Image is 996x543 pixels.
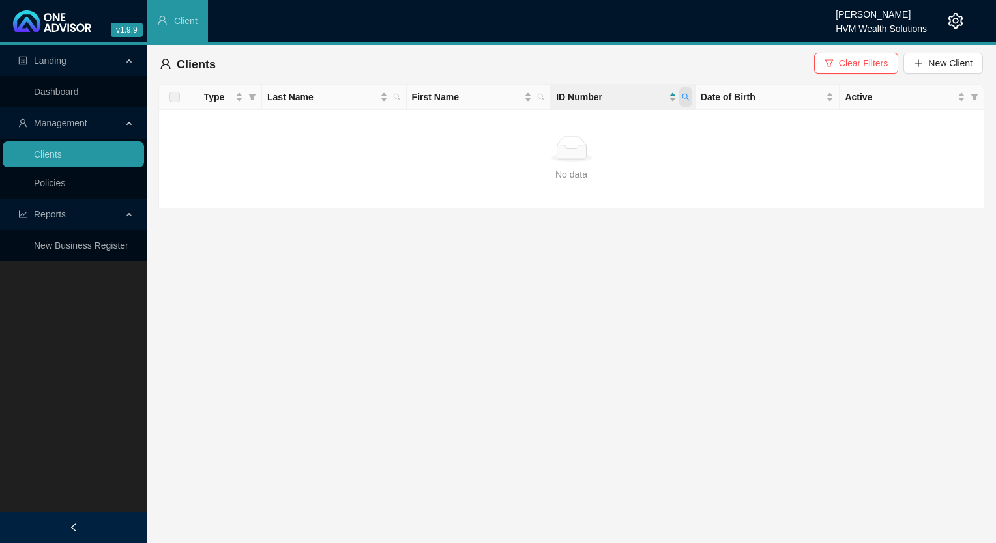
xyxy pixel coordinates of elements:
[174,16,198,26] span: Client
[177,58,216,71] span: Clients
[412,90,522,104] span: First Name
[537,93,545,101] span: search
[34,118,87,128] span: Management
[157,15,168,25] span: user
[390,87,403,107] span: search
[169,167,973,182] div: No data
[407,85,551,110] th: First Name
[248,93,256,101] span: filter
[190,85,262,110] th: Type
[814,53,898,74] button: Clear Filters
[825,59,834,68] span: filter
[34,209,66,219] span: Reports
[679,87,692,107] span: search
[903,53,983,74] button: New Client
[971,93,978,101] span: filter
[535,87,548,107] span: search
[267,90,377,104] span: Last Name
[836,3,927,18] div: [PERSON_NAME]
[18,56,27,65] span: profile
[682,93,690,101] span: search
[262,85,407,110] th: Last Name
[13,10,91,32] img: 2df55531c6924b55f21c4cf5d4484680-logo-light.svg
[160,58,171,70] span: user
[840,85,984,110] th: Active
[246,87,259,107] span: filter
[69,523,78,532] span: left
[556,90,666,104] span: ID Number
[34,178,65,188] a: Policies
[111,23,143,37] span: v1.9.9
[914,59,923,68] span: plus
[18,118,27,128] span: user
[393,93,401,101] span: search
[948,13,963,29] span: setting
[839,56,888,70] span: Clear Filters
[928,56,973,70] span: New Client
[34,87,79,97] a: Dashboard
[34,149,62,160] a: Clients
[196,90,233,104] span: Type
[696,85,840,110] th: Date of Birth
[34,55,66,66] span: Landing
[18,210,27,219] span: line-chart
[968,87,981,107] span: filter
[845,90,955,104] span: Active
[701,90,824,104] span: Date of Birth
[34,240,128,251] a: New Business Register
[836,18,927,32] div: HVM Wealth Solutions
